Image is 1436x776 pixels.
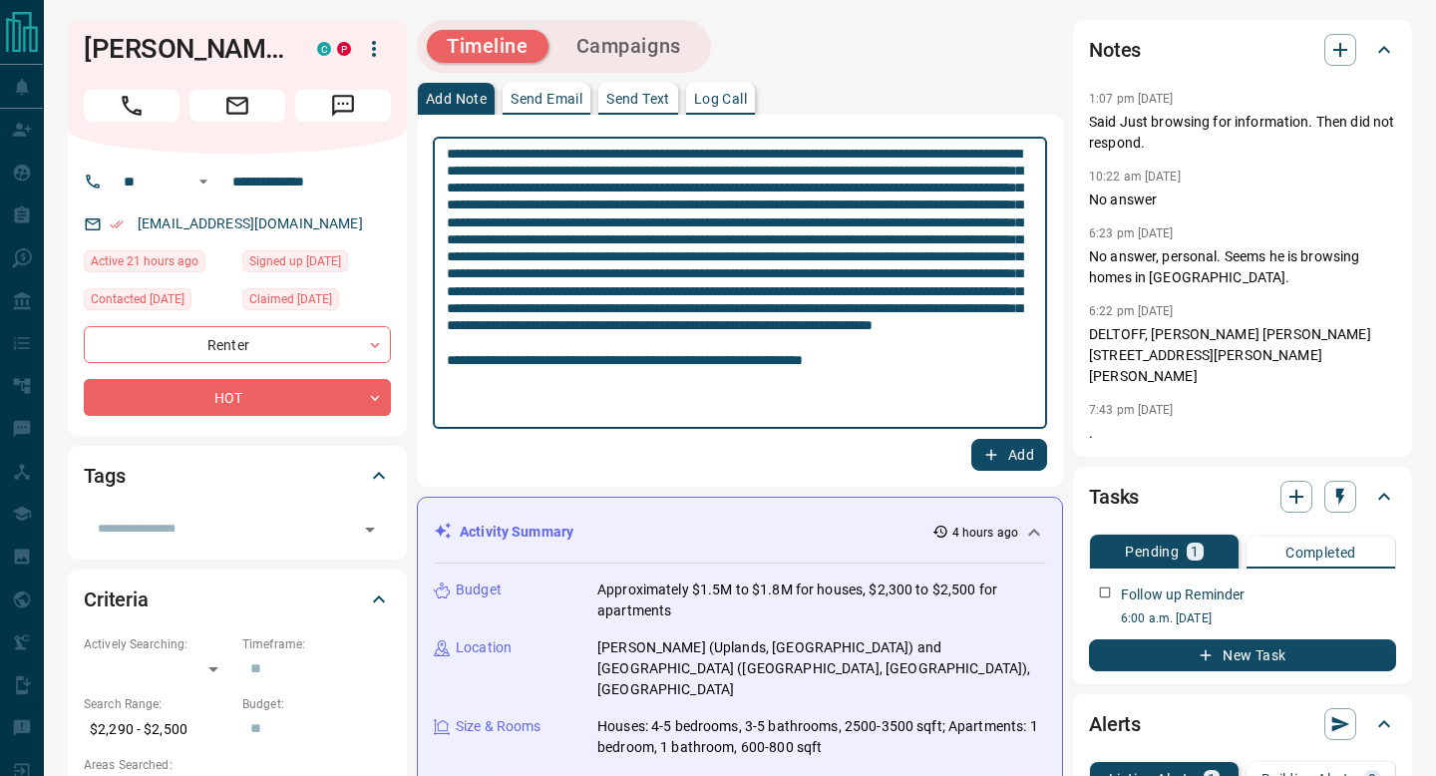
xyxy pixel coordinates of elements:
[456,637,512,658] p: Location
[84,713,232,746] p: $2,290 - $2,500
[426,92,487,106] p: Add Note
[84,583,149,615] h2: Criteria
[597,637,1046,700] p: [PERSON_NAME] (Uplands, [GEOGRAPHIC_DATA]) and [GEOGRAPHIC_DATA] ([GEOGRAPHIC_DATA], [GEOGRAPHIC_...
[694,92,747,106] p: Log Call
[1089,34,1141,66] h2: Notes
[456,580,502,600] p: Budget
[84,576,391,623] div: Criteria
[427,30,548,63] button: Timeline
[952,524,1018,542] p: 4 hours ago
[84,33,287,65] h1: [PERSON_NAME]
[1089,92,1174,106] p: 1:07 pm [DATE]
[1089,112,1396,154] p: Said Just browsing for information. Then did not respond.
[138,215,363,231] a: [EMAIL_ADDRESS][DOMAIN_NAME]
[434,514,1046,551] div: Activity Summary4 hours ago
[84,90,179,122] span: Call
[91,251,198,271] span: Active 21 hours ago
[971,439,1047,471] button: Add
[597,716,1046,758] p: Houses: 4-5 bedrooms, 3-5 bathrooms, 2500-3500 sqft; Apartments: 1 bedroom, 1 bathroom, 600-800 sqft
[189,90,285,122] span: Email
[1089,481,1139,513] h2: Tasks
[1089,708,1141,740] h2: Alerts
[1089,226,1174,240] p: 6:23 pm [DATE]
[91,289,184,309] span: Contacted [DATE]
[295,90,391,122] span: Message
[84,756,391,774] p: Areas Searched:
[191,170,215,194] button: Open
[242,250,391,278] div: Tue Sep 02 2025
[1089,26,1396,74] div: Notes
[1089,190,1396,210] p: No answer
[242,288,391,316] div: Tue Sep 02 2025
[1089,423,1396,444] p: .
[84,250,232,278] div: Sun Sep 14 2025
[456,716,541,737] p: Size & Rooms
[556,30,701,63] button: Campaigns
[1089,700,1396,748] div: Alerts
[1089,403,1174,417] p: 7:43 pm [DATE]
[606,92,670,106] p: Send Text
[460,522,573,543] p: Activity Summary
[84,452,391,500] div: Tags
[356,516,384,544] button: Open
[1089,170,1181,184] p: 10:22 am [DATE]
[1125,545,1179,559] p: Pending
[84,695,232,713] p: Search Range:
[1089,246,1396,288] p: No answer, personal. Seems he is browsing homes in [GEOGRAPHIC_DATA].
[1089,639,1396,671] button: New Task
[1089,473,1396,521] div: Tasks
[110,217,124,231] svg: Email Verified
[84,379,391,416] div: HOT
[84,326,391,363] div: Renter
[249,251,341,271] span: Signed up [DATE]
[1285,546,1356,560] p: Completed
[1191,545,1199,559] p: 1
[84,288,232,316] div: Thu Sep 11 2025
[1121,609,1396,627] p: 6:00 a.m. [DATE]
[1089,324,1396,387] p: DELTOFF, [PERSON_NAME] [PERSON_NAME] [STREET_ADDRESS][PERSON_NAME][PERSON_NAME]
[242,695,391,713] p: Budget:
[1121,584,1245,605] p: Follow up Reminder
[337,42,351,56] div: property.ca
[84,460,125,492] h2: Tags
[317,42,331,56] div: condos.ca
[511,92,582,106] p: Send Email
[242,635,391,653] p: Timeframe:
[1089,304,1174,318] p: 6:22 pm [DATE]
[249,289,332,309] span: Claimed [DATE]
[597,580,1046,621] p: Approximately $1.5M to $1.8M for houses, $2,300 to $2,500 for apartments
[84,635,232,653] p: Actively Searching:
